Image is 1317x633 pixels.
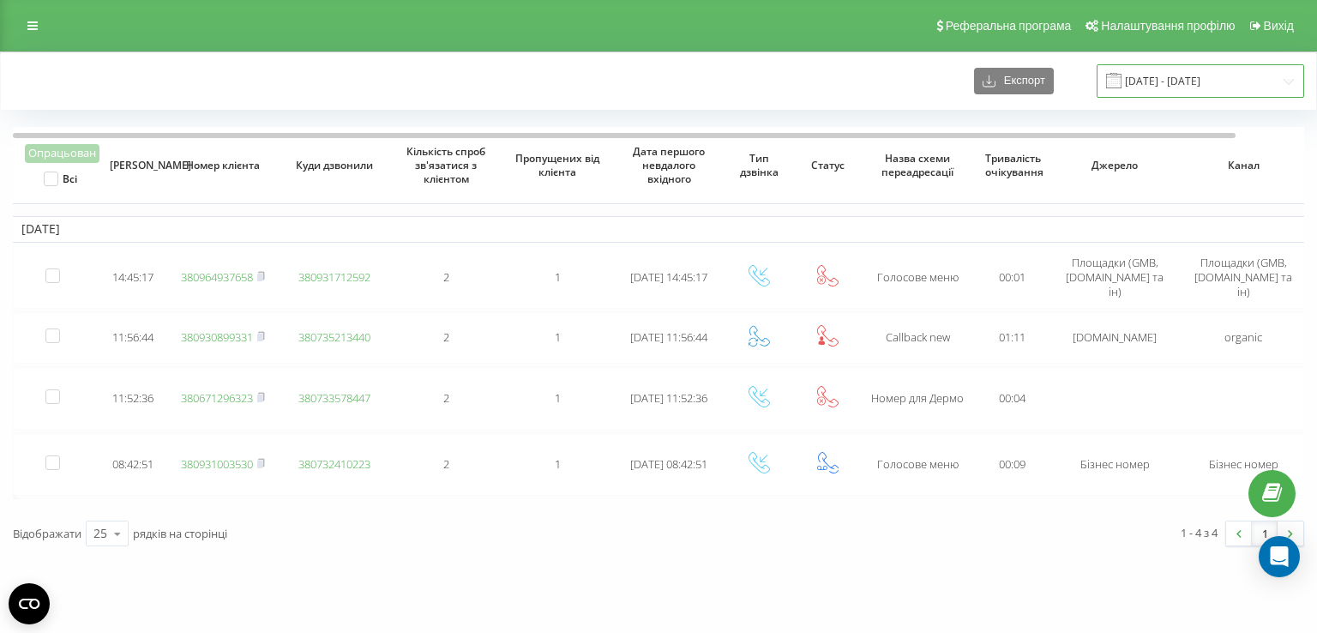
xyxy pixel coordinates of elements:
td: Голосове меню [862,246,973,309]
a: 380931712592 [298,269,370,285]
a: 380931003530 [181,456,253,472]
a: 380732410223 [298,456,370,472]
label: Всі [44,172,77,186]
span: Налаштування профілю [1101,19,1235,33]
span: 1 [555,390,561,406]
span: [DATE] 11:52:36 [630,390,707,406]
span: Куди дзвонили [292,159,377,172]
span: 2 [443,456,449,472]
span: 1 [555,456,561,472]
td: 00:01 [973,246,1050,309]
span: Тип дзвінка [736,152,782,178]
a: 380964937658 [181,269,253,285]
td: 11:52:36 [99,367,167,430]
button: Open CMP widget [9,583,50,624]
a: 1 [1252,521,1278,546]
span: [DATE] 11:56:44 [630,329,707,345]
span: Експорт [995,75,1045,87]
span: Назва схеми переадресації [875,152,960,178]
span: 1 [555,269,561,285]
span: рядків на сторінці [133,526,227,541]
span: Дата першого невдалого вхідного [627,145,712,185]
span: [DATE] 14:45:17 [630,269,707,285]
span: Вихід [1264,19,1294,33]
td: Площадки (GMB, [DOMAIN_NAME] та ін) [1179,246,1308,309]
a: 380671296323 [181,390,253,406]
span: 1 [555,329,561,345]
button: Експорт [974,68,1054,94]
td: Callback new [862,312,973,364]
a: 380930899331 [181,329,253,345]
a: 380735213440 [298,329,370,345]
a: 380733578447 [298,390,370,406]
span: Статус [804,159,851,172]
span: [DATE] 08:42:51 [630,456,707,472]
span: Канал [1194,159,1294,172]
span: Тривалість очікування [985,152,1039,178]
td: [DOMAIN_NAME] [1050,312,1179,364]
span: 2 [443,390,449,406]
td: organic [1179,312,1308,364]
div: Open Intercom Messenger [1259,536,1300,577]
td: 14:45:17 [99,246,167,309]
td: Бізнес номер [1050,433,1179,496]
td: 11:56:44 [99,312,167,364]
span: Джерело [1065,159,1165,172]
span: Пропущених від клієнта [515,152,600,178]
span: 2 [443,329,449,345]
td: Площадки (GMB, [DOMAIN_NAME] та ін) [1050,246,1179,309]
span: Реферальна програма [946,19,1072,33]
span: 2 [443,269,449,285]
div: 25 [93,525,107,542]
span: [PERSON_NAME] [110,159,156,172]
td: 01:11 [973,312,1050,364]
td: 08:42:51 [99,433,167,496]
td: 00:04 [973,367,1050,430]
td: Бізнес номер [1179,433,1308,496]
span: Відображати [13,526,81,541]
span: Номер клієнта [181,159,266,172]
td: Номер для Дермо [862,367,973,430]
td: 00:09 [973,433,1050,496]
td: Голосове меню [862,433,973,496]
div: 1 - 4 з 4 [1181,524,1218,541]
span: Кількість спроб зв'язатися з клієнтом [404,145,489,185]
